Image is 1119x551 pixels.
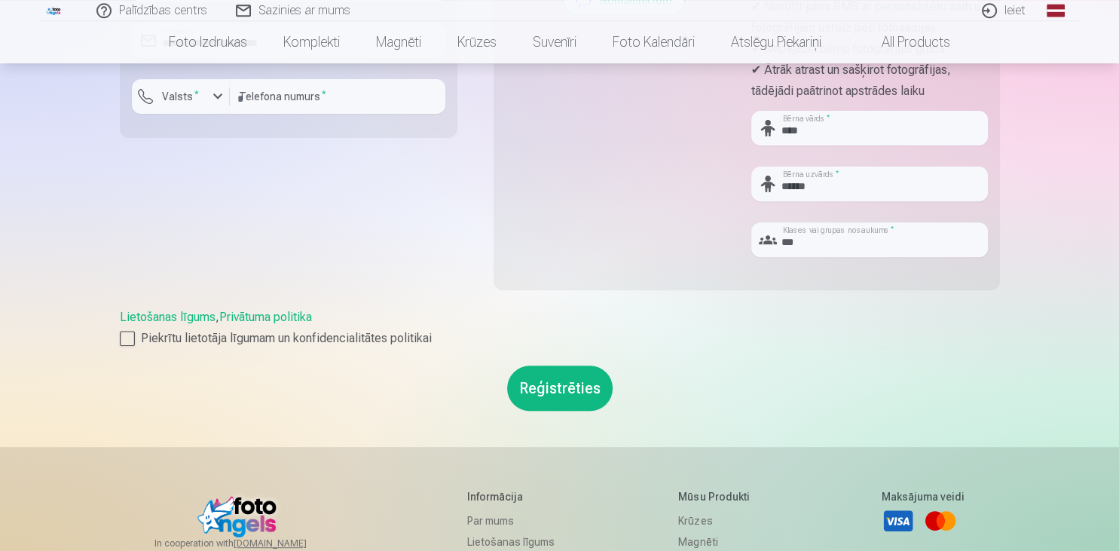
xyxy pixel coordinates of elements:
[439,21,515,63] a: Krūzes
[515,21,595,63] a: Suvenīri
[467,510,555,531] a: Par mums
[151,21,265,63] a: Foto izdrukas
[358,21,439,63] a: Magnēti
[120,310,216,324] a: Lietošanas līgums
[507,366,613,411] button: Reģistrēties
[882,504,915,537] a: Visa
[120,308,1000,347] div: ,
[924,504,957,537] a: Mastercard
[156,89,205,104] label: Valsts
[265,21,358,63] a: Komplekti
[713,21,839,63] a: Atslēgu piekariņi
[678,510,757,531] a: Krūzes
[751,60,988,102] p: ✔ Ātrāk atrast un sašķirot fotogrāfijas, tādējādi paātrinot apstrādes laiku
[234,537,343,549] a: [DOMAIN_NAME]
[839,21,968,63] a: All products
[678,489,757,504] h5: Mūsu produkti
[882,489,965,504] h5: Maksājuma veidi
[120,329,1000,347] label: Piekrītu lietotāja līgumam un konfidencialitātes politikai
[467,489,555,504] h5: Informācija
[595,21,713,63] a: Foto kalendāri
[46,6,63,15] img: /fa1
[154,537,343,549] span: In cooperation with
[219,310,312,324] a: Privātuma politika
[132,79,230,114] button: Valsts*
